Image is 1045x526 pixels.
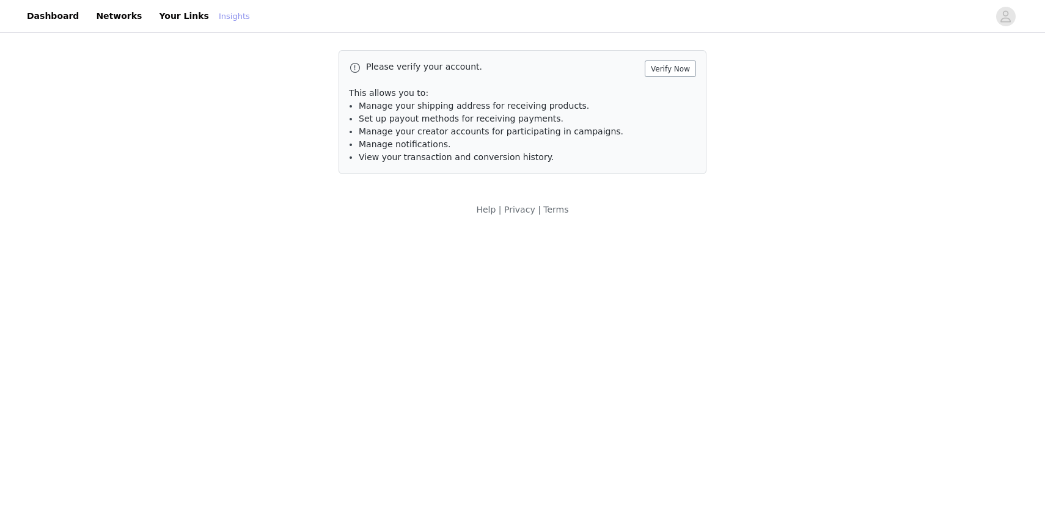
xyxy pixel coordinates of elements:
a: Insights [219,10,250,23]
span: Set up payout methods for receiving payments. [359,114,563,123]
span: Manage notifications. [359,139,451,149]
span: Manage your shipping address for receiving products. [359,101,589,111]
div: avatar [1000,7,1011,26]
span: View your transaction and conversion history. [359,152,554,162]
a: Networks [89,2,149,30]
button: Verify Now [645,60,696,77]
a: Your Links [152,2,216,30]
span: Manage your creator accounts for participating in campaigns. [359,126,623,136]
a: Privacy [504,205,535,214]
a: Help [476,205,496,214]
a: Dashboard [20,2,86,30]
p: This allows you to: [349,87,696,100]
a: Terms [543,205,568,214]
span: | [499,205,502,214]
span: | [538,205,541,214]
p: Please verify your account. [366,60,640,73]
